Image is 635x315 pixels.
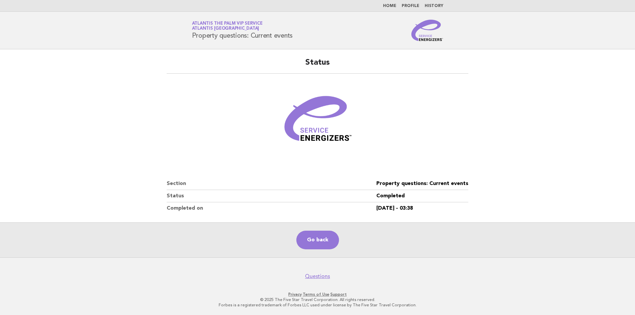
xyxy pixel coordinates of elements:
a: Profile [402,4,419,8]
p: © 2025 The Five Star Travel Corporation. All rights reserved. [114,297,522,302]
dt: Status [167,190,376,202]
img: Service Energizers [411,20,443,41]
a: Atlantis The Palm VIP ServiceAtlantis [GEOGRAPHIC_DATA] [192,21,263,31]
a: Questions [305,273,330,280]
dd: Completed [376,190,468,202]
dd: [DATE] - 03:38 [376,202,468,214]
a: History [425,4,443,8]
dt: Section [167,178,376,190]
img: Verified [278,82,358,162]
dt: Completed on [167,202,376,214]
p: Forbes is a registered trademark of Forbes LLC used under license by The Five Star Travel Corpora... [114,302,522,308]
dd: Property questions: Current events [376,178,468,190]
h2: Status [167,57,468,74]
a: Support [330,292,347,297]
p: · · [114,292,522,297]
a: Privacy [288,292,302,297]
span: Atlantis [GEOGRAPHIC_DATA] [192,27,259,31]
a: Home [383,4,396,8]
a: Go back [296,231,339,249]
a: Terms of Use [303,292,329,297]
h1: Property questions: Current events [192,22,293,39]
